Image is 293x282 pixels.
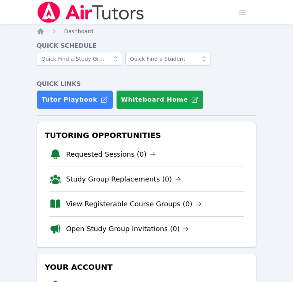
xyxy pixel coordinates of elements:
[64,28,93,35] a: Dashboard
[66,149,156,160] a: Requested Sessions (0)
[64,28,93,34] span: Dashboard
[43,260,250,274] h3: Your Account
[116,90,204,109] button: Whiteboard Home
[66,174,181,185] a: Study Group Replacements (0)
[37,79,256,89] h4: Quick Links
[37,52,122,66] input: Quick Find a Study Group
[125,52,211,66] input: Quick Find a Student
[66,224,189,234] a: Open Study Group Invitations (0)
[37,28,256,35] nav: Breadcrumb
[43,128,250,142] h3: Tutoring Opportunities
[37,2,145,23] img: Air Tutors
[37,90,113,109] a: Tutor Playbook
[66,199,202,209] a: View Registerable Course Groups (0)
[37,41,256,50] h4: Quick Schedule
